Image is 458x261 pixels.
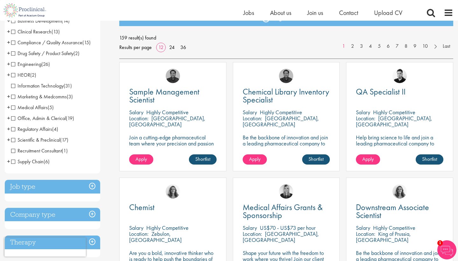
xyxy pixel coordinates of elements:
p: Zebulon, [GEOGRAPHIC_DATA] [129,230,182,243]
p: Highly Competitive [260,109,302,116]
p: [GEOGRAPHIC_DATA], [GEOGRAPHIC_DATA] [243,115,319,128]
span: (5) [48,104,54,111]
img: Janelle Jones [279,184,293,199]
span: + [7,16,10,25]
span: Chemist [129,202,155,213]
span: Location: [356,115,375,122]
a: Jobs [243,9,254,17]
span: Location: [243,230,262,237]
span: Scientific & Preclinical [11,137,60,143]
a: Sample Management Scientist [129,88,217,104]
span: (2) [30,72,36,78]
span: Salary [243,109,257,116]
span: QA Specialist II [356,86,406,97]
span: Compliance / Quality Assurance [11,39,91,46]
span: Apply [362,156,374,162]
span: Engineering [11,61,41,67]
p: Highly Competitive [146,109,189,116]
p: Help bring science to life and join a leading pharmaceutical company to play a key role in delive... [356,134,443,165]
a: Chemical Library Inventory Specialist [243,88,330,104]
span: Office, Admin & Clerical [11,115,66,122]
span: Salary [129,109,143,116]
span: + [7,70,10,80]
span: Salary [356,224,370,231]
span: Downstream Associate Scientist [356,202,429,221]
span: Medical Affairs Grants & Sponsorship [243,202,323,221]
a: 12 [156,44,166,51]
div: Job type [5,180,100,194]
a: 6 [384,43,393,50]
span: + [7,48,10,58]
a: 8 [401,43,411,50]
a: 2 [348,43,357,50]
span: Information Technology [11,82,64,89]
span: Salary [243,224,257,231]
span: Recruitment Consultant [11,147,62,154]
span: + [7,92,10,101]
img: Jackie Cerchio [166,184,180,199]
a: 7 [392,43,402,50]
p: [GEOGRAPHIC_DATA], [GEOGRAPHIC_DATA] [356,115,432,128]
p: [GEOGRAPHIC_DATA], [GEOGRAPHIC_DATA] [129,115,205,128]
span: Salary [129,224,143,231]
span: + [7,102,10,112]
span: + [7,157,10,166]
a: Apply [356,154,380,165]
img: Anderson Maldonado [392,69,407,83]
a: Apply [243,154,267,165]
a: Shortlist [416,154,443,165]
p: Be the backbone of innovation and join a leading pharmaceutical company to help keep life-changin... [243,134,330,159]
span: Regulatory Affairs [11,126,52,132]
iframe: reCAPTCHA [4,237,86,257]
span: + [7,59,10,69]
span: (31) [64,82,72,89]
span: (4) [52,126,58,132]
span: + [7,124,10,134]
span: Location: [129,230,149,237]
a: Jackie Cerchio [392,184,407,199]
span: Salary [356,109,370,116]
span: + [7,135,10,145]
a: 36 [178,44,188,51]
a: Medical Affairs Grants & Sponsorship [243,203,330,219]
a: Shortlist [302,154,330,165]
p: Highly Competitive [373,224,415,231]
span: (3) [67,93,73,100]
a: Contact [339,9,358,17]
span: HEOR [11,72,30,78]
span: Drug Safety / Product Safety [11,50,80,57]
span: Marketing & Medcomms [11,93,73,100]
a: Downstream Associate Scientist [356,203,443,219]
span: Apply [249,156,260,162]
span: (2) [73,50,80,57]
span: (13) [52,28,60,35]
a: 5 [375,43,384,50]
a: Join us [307,9,323,17]
h3: Therapy [5,236,100,249]
span: Business Development [11,18,70,24]
a: Mike Raletz [166,69,180,83]
span: + [7,27,10,36]
p: [GEOGRAPHIC_DATA], [GEOGRAPHIC_DATA] [243,230,319,243]
a: QA Specialist II [356,88,443,96]
span: + [7,38,10,47]
span: Location: [356,230,375,237]
span: Clinical Research [11,28,52,35]
a: 24 [167,44,177,51]
span: Compliance / Quality Assurance [11,39,82,46]
span: (26) [41,61,50,67]
p: King of Prussia, [GEOGRAPHIC_DATA] [356,230,411,243]
span: Clinical Research [11,28,60,35]
img: Mike Raletz [279,69,293,83]
a: 1 [339,43,348,50]
h3: Company type [5,208,100,222]
span: Medical Affairs [11,104,48,111]
span: Drug Safety / Product Safety [11,50,73,57]
span: Information Technology [11,82,72,89]
span: (17) [60,137,68,143]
